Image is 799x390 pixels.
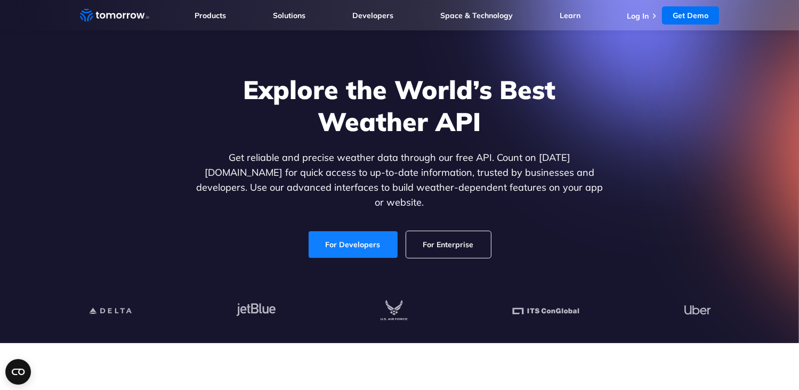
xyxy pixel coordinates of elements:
a: Developers [352,11,393,20]
a: For Enterprise [406,231,491,258]
a: Space & Technology [440,11,513,20]
a: Solutions [273,11,305,20]
h1: Explore the World’s Best Weather API [194,74,606,137]
button: Open CMP widget [5,359,31,385]
a: Learn [560,11,580,20]
a: Home link [80,7,149,23]
a: Products [195,11,227,20]
a: For Developers [309,231,398,258]
a: Get Demo [662,6,719,25]
p: Get reliable and precise weather data through our free API. Count on [DATE][DOMAIN_NAME] for quic... [194,150,606,210]
a: Log In [627,11,649,21]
